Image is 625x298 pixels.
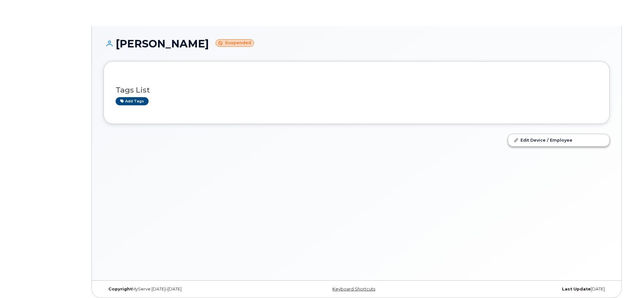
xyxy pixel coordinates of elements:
h3: Tags List [116,86,598,94]
small: Suspended [216,39,254,47]
h1: [PERSON_NAME] [104,38,610,49]
a: Keyboard Shortcuts [332,287,375,291]
div: [DATE] [441,287,610,292]
a: Add tags [116,97,149,105]
strong: Last Update [562,287,591,291]
a: Edit Device / Employee [508,134,609,146]
strong: Copyright [108,287,132,291]
div: MyServe [DATE]–[DATE] [104,287,272,292]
